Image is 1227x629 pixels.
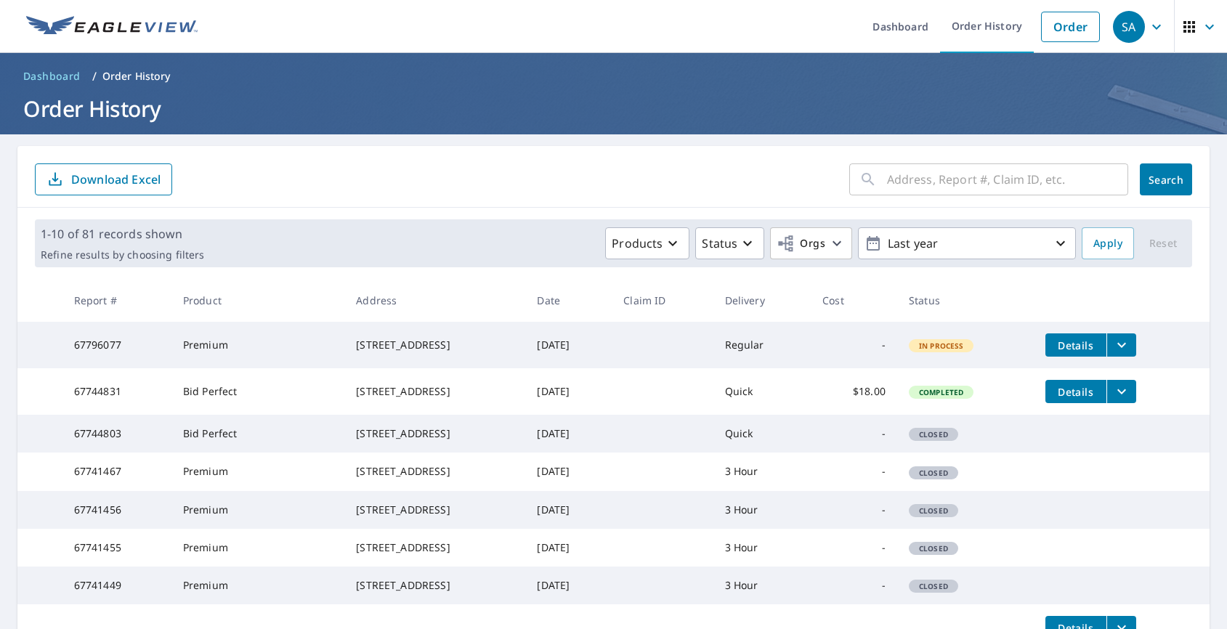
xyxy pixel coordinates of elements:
th: Report # [62,279,171,322]
span: Closed [910,581,957,591]
img: EV Logo [26,16,198,38]
button: detailsBtn-67744831 [1045,380,1106,403]
nav: breadcrumb [17,65,1210,88]
td: 67744803 [62,415,171,453]
span: Apply [1093,235,1122,253]
span: Dashboard [23,69,81,84]
button: detailsBtn-67796077 [1045,333,1106,357]
div: [STREET_ADDRESS] [356,384,514,399]
td: 67741467 [62,453,171,490]
td: 67796077 [62,322,171,368]
th: Date [525,279,612,322]
p: Order History [102,69,171,84]
th: Product [171,279,344,322]
p: 1-10 of 81 records shown [41,225,204,243]
span: Closed [910,429,957,439]
th: Delivery [713,279,811,322]
span: Details [1054,385,1098,399]
td: 3 Hour [713,567,811,604]
td: [DATE] [525,368,612,415]
td: Bid Perfect [171,368,344,415]
button: Status [695,227,764,259]
p: Products [612,235,663,252]
div: [STREET_ADDRESS] [356,338,514,352]
button: Apply [1082,227,1134,259]
td: - [811,322,897,368]
input: Address, Report #, Claim ID, etc. [887,159,1128,200]
td: [DATE] [525,529,612,567]
td: 3 Hour [713,453,811,490]
button: filesDropdownBtn-67796077 [1106,333,1136,357]
div: [STREET_ADDRESS] [356,464,514,479]
span: Closed [910,506,957,516]
button: filesDropdownBtn-67744831 [1106,380,1136,403]
td: - [811,529,897,567]
td: [DATE] [525,453,612,490]
td: [DATE] [525,322,612,368]
p: Download Excel [71,171,161,187]
td: Quick [713,368,811,415]
p: Refine results by choosing filters [41,248,204,261]
span: Completed [910,387,972,397]
td: 67741449 [62,567,171,604]
h1: Order History [17,94,1210,123]
td: Regular [713,322,811,368]
td: 3 Hour [713,491,811,529]
a: Order [1041,12,1100,42]
button: Download Excel [35,163,172,195]
td: - [811,415,897,453]
td: - [811,567,897,604]
button: Search [1140,163,1192,195]
span: In Process [910,341,973,351]
div: [STREET_ADDRESS] [356,540,514,555]
button: Orgs [770,227,852,259]
span: Details [1054,338,1098,352]
span: Orgs [777,235,825,253]
td: 67741455 [62,529,171,567]
td: [DATE] [525,491,612,529]
th: Cost [811,279,897,322]
td: [DATE] [525,567,612,604]
th: Address [344,279,525,322]
td: Premium [171,322,344,368]
td: Premium [171,529,344,567]
button: Last year [858,227,1076,259]
span: Search [1151,173,1181,187]
div: [STREET_ADDRESS] [356,426,514,441]
div: [STREET_ADDRESS] [356,503,514,517]
td: Premium [171,491,344,529]
p: Last year [882,231,1052,256]
th: Status [897,279,1034,322]
td: [DATE] [525,415,612,453]
span: Closed [910,543,957,553]
td: Premium [171,567,344,604]
div: SA [1113,11,1145,43]
a: Dashboard [17,65,86,88]
button: Products [605,227,689,259]
td: 67744831 [62,368,171,415]
td: 3 Hour [713,529,811,567]
p: Status [702,235,737,252]
th: Claim ID [612,279,713,322]
span: Closed [910,468,957,478]
td: $18.00 [811,368,897,415]
div: [STREET_ADDRESS] [356,578,514,593]
td: - [811,453,897,490]
td: Quick [713,415,811,453]
td: Premium [171,453,344,490]
td: 67741456 [62,491,171,529]
td: Bid Perfect [171,415,344,453]
li: / [92,68,97,85]
td: - [811,491,897,529]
